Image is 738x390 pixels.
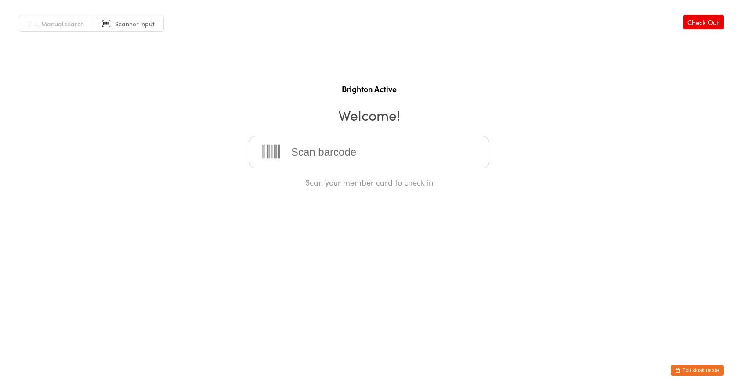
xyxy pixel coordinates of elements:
[9,83,729,94] h1: Brighton Active
[115,19,155,28] span: Scanner input
[41,19,84,28] span: Manual search
[683,15,724,29] a: Check Out
[9,105,729,125] h2: Welcome!
[249,136,489,168] input: Scan barcode
[249,177,489,188] div: Scan your member card to check in
[671,365,724,376] button: Exit kiosk mode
